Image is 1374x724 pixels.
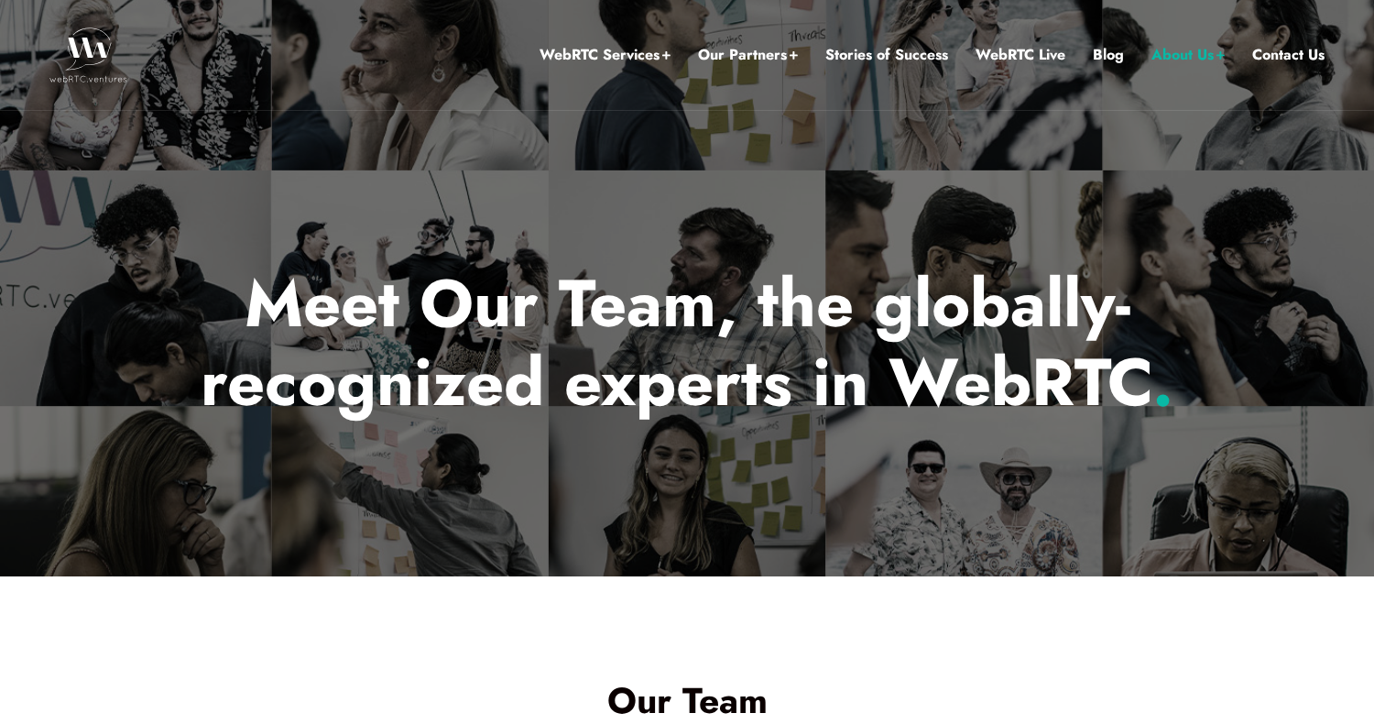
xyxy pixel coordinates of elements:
[1252,43,1325,67] a: Contact Us
[825,43,948,67] a: Stories of Success
[698,43,798,67] a: Our Partners
[1152,335,1173,430] span: .
[976,43,1065,67] a: WebRTC Live
[540,43,671,67] a: WebRTC Services
[174,683,1200,719] h1: Our Team
[1093,43,1124,67] a: Blog
[49,27,127,82] img: WebRTC.ventures
[1151,43,1225,67] a: About Us
[151,264,1224,422] p: Meet Our Team, the globally-recognized experts in WebRTC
